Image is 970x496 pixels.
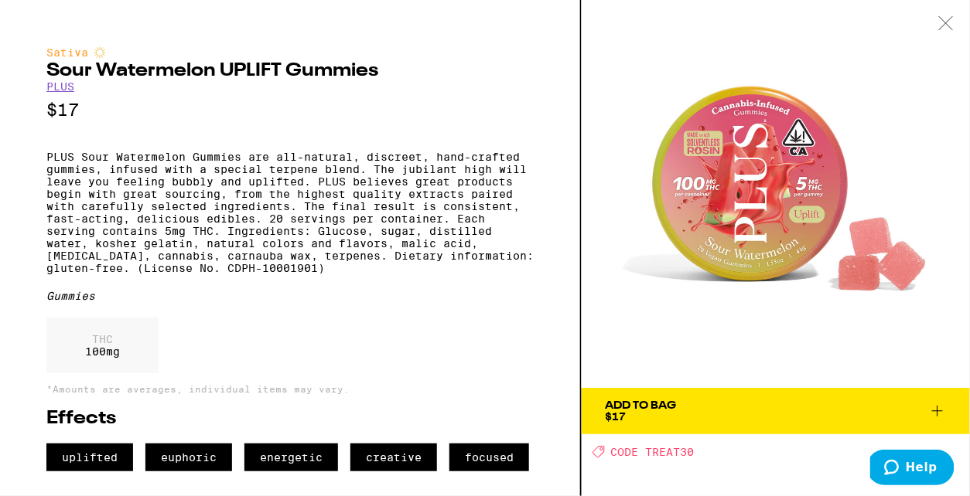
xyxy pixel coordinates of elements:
[94,46,106,59] img: sativaColor.svg
[605,400,676,411] div: Add To Bag
[46,409,534,428] h2: Effects
[46,443,133,471] span: uplifted
[46,318,159,373] div: 100 mg
[46,100,534,120] p: $17
[350,443,437,471] span: creative
[46,151,534,274] p: PLUS Sour Watermelon Gummies are all-natural, discreet, hand-crafted gummies, infused with a spec...
[145,443,232,471] span: euphoric
[244,443,338,471] span: energetic
[85,333,120,345] p: THC
[870,450,955,488] iframe: Opens a widget where you can find more information
[605,410,626,423] span: $17
[46,80,74,93] a: PLUS
[46,62,534,80] h2: Sour Watermelon UPLIFT Gummies
[46,46,534,59] div: Sativa
[610,446,694,458] span: CODE TREAT30
[46,384,534,394] p: *Amounts are averages, individual items may vary.
[46,290,534,302] div: Gummies
[582,388,970,434] button: Add To Bag$17
[449,443,529,471] span: focused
